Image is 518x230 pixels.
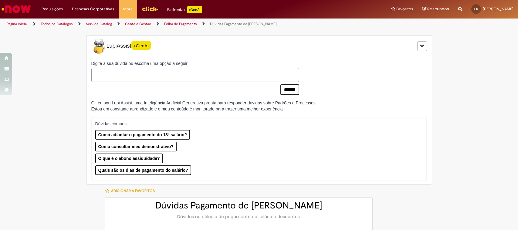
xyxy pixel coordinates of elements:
span: Adicionar a Favoritos [111,188,155,193]
a: Service Catalog [86,22,112,26]
h2: Dúvidas Pagamento de [PERSON_NAME] [111,201,366,211]
button: Quais são os dias de pagamento do salário? [95,165,191,175]
p: Dúvidas comuns: [95,121,416,127]
span: LupiAssist [91,39,151,54]
a: Rascunhos [422,6,449,12]
span: Favoritos [396,6,413,12]
div: Padroniza [167,6,202,13]
span: More [123,6,133,12]
span: Despesas Corporativas [72,6,114,12]
p: +GenAi [187,6,202,13]
span: LD [474,7,478,11]
button: Como consultar meu demonstrativo? [95,142,177,151]
div: LupiLupiAssist+GenAI [86,35,432,57]
div: Dúvidas no cálculo do pagamento do salário e descontos. [111,214,366,220]
button: Como adiantar o pagamento do 13° salário? [95,130,190,140]
a: Gente e Gestão [125,22,151,26]
ul: Trilhas de página [5,19,341,30]
a: Dúvidas Pagamento de [PERSON_NAME] [210,22,276,26]
a: Página inicial [7,22,28,26]
span: +GenAI [131,41,151,50]
button: Adicionar a Favoritos [105,184,158,197]
div: Oi, eu sou Lupi Assist, uma Inteligência Artificial Generativa pronta para responder dúvidas sobr... [91,100,317,112]
img: click_logo_yellow_360x200.png [142,4,158,13]
a: Todos os Catálogos [41,22,73,26]
img: ServiceNow [1,3,32,15]
span: [PERSON_NAME] [483,6,513,12]
img: Lupi [91,39,107,54]
button: O que é o abono assiduidade? [95,154,163,163]
span: Rascunhos [427,6,449,12]
a: Folha de Pagamento [164,22,197,26]
label: Digite a sua dúvida ou escolha uma opção a seguir [91,60,299,66]
span: Requisições [42,6,63,12]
